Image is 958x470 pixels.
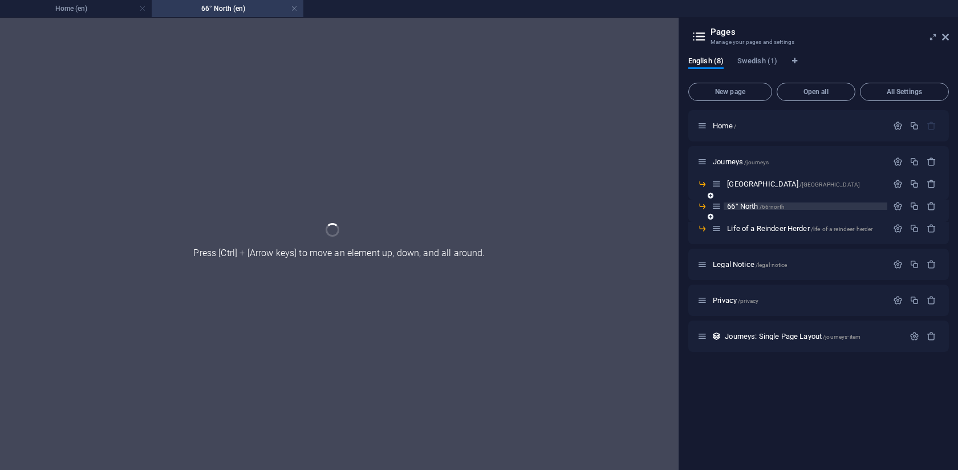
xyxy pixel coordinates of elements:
[927,260,936,269] div: Remove
[910,260,919,269] div: Duplicate
[709,261,887,268] div: Legal Notice/legal-notice
[734,123,736,129] span: /
[756,262,787,268] span: /legal-notice
[709,122,887,129] div: Home/
[737,54,777,70] span: Swedish (1)
[910,224,919,233] div: Duplicate
[713,121,736,130] span: Click to open page
[910,179,919,189] div: Duplicate
[152,2,303,15] h4: 66° North (en)
[893,157,903,167] div: Settings
[811,226,873,232] span: /life-of-a-reindeer-herder
[727,180,860,188] span: Click to open page
[688,83,772,101] button: New page
[744,159,769,165] span: /journeys
[910,157,919,167] div: Duplicate
[777,83,855,101] button: Open all
[927,331,936,341] div: Remove
[721,333,904,340] div: Journeys: Single Page Layout/journeys-item
[927,157,936,167] div: Remove
[727,202,785,210] span: Click to open page
[688,56,949,78] div: Language Tabs
[693,88,767,95] span: New page
[893,179,903,189] div: Settings
[927,201,936,211] div: Remove
[738,298,758,304] span: /privacy
[893,201,903,211] div: Settings
[724,180,887,188] div: [GEOGRAPHIC_DATA]/[GEOGRAPHIC_DATA]
[927,121,936,131] div: The startpage cannot be deleted
[711,27,949,37] h2: Pages
[712,331,721,341] div: This layout is used as a template for all items (e.g. a blog post) of this collection. The conten...
[713,296,758,305] span: Click to open page
[724,225,887,232] div: Life of a Reindeer Herder/life-of-a-reindeer-herder
[927,295,936,305] div: Remove
[760,204,785,210] span: /66-north
[782,88,850,95] span: Open all
[910,331,919,341] div: Settings
[823,334,860,340] span: /journeys-item
[910,121,919,131] div: Duplicate
[860,83,949,101] button: All Settings
[893,224,903,233] div: Settings
[709,158,887,165] div: Journeys/journeys
[893,121,903,131] div: Settings
[799,181,860,188] span: /[GEOGRAPHIC_DATA]
[709,297,887,304] div: Privacy/privacy
[725,332,860,341] span: Click to open page
[893,260,903,269] div: Settings
[893,295,903,305] div: Settings
[927,179,936,189] div: Remove
[865,88,944,95] span: All Settings
[713,157,769,166] span: Click to open page
[724,202,887,210] div: 66° North/66-north
[927,224,936,233] div: Remove
[910,201,919,211] div: Duplicate
[910,295,919,305] div: Duplicate
[713,260,787,269] span: Click to open page
[688,54,724,70] span: English (8)
[727,224,872,233] span: Click to open page
[711,37,926,47] h3: Manage your pages and settings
